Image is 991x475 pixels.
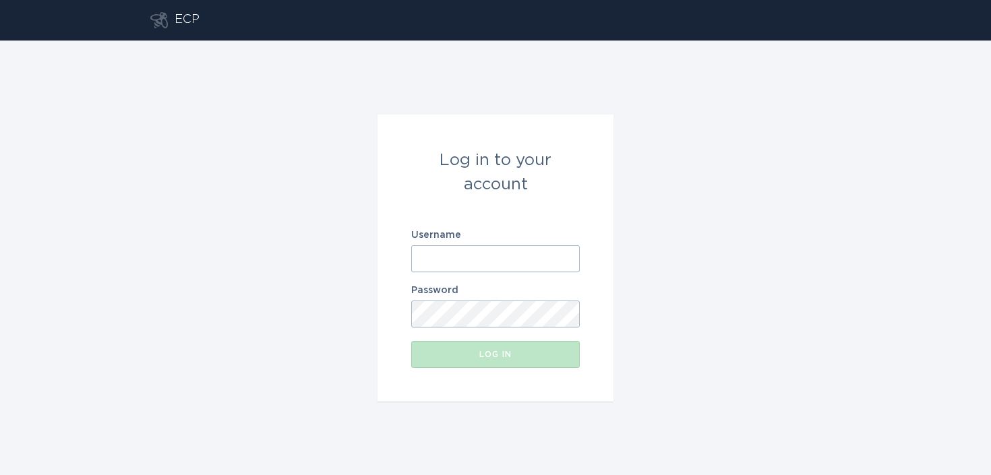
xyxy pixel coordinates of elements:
[411,148,580,197] div: Log in to your account
[418,350,573,358] div: Log in
[150,12,168,28] button: Go to dashboard
[411,230,580,240] label: Username
[411,286,580,295] label: Password
[411,341,580,368] button: Log in
[175,12,200,28] div: ECP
